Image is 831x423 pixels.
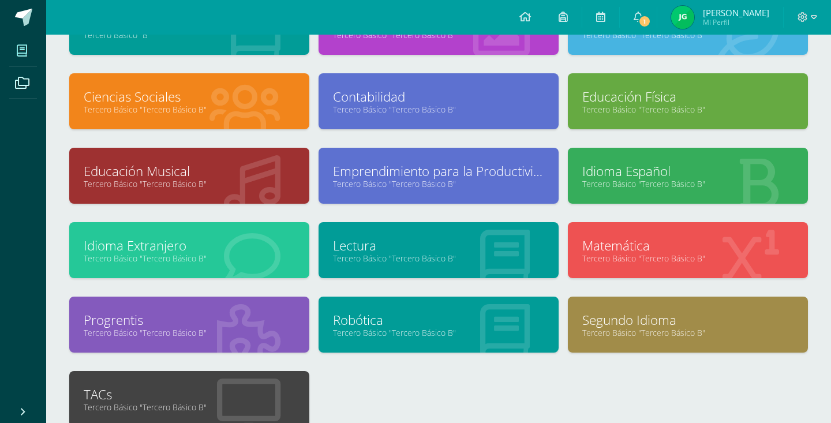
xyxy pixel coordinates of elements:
a: Idioma Español [582,162,793,180]
a: Progrentis [84,311,295,329]
a: Tercero Básico "Tercero Básico B" [333,29,544,40]
a: Tercero Básico "Tercero Básico B" [582,253,793,264]
a: Educación Musical [84,162,295,180]
a: Contabilidad [333,88,544,106]
a: Ciencias Sociales [84,88,295,106]
a: Educación Física [582,88,793,106]
a: Idioma Extranjero [84,237,295,254]
span: Mi Perfil [703,17,769,27]
a: Tercero Básico "Tercero Básico B" [84,178,295,189]
a: Matemática [582,237,793,254]
a: Emprendimiento para la Productividad [333,162,544,180]
a: Tercero Básico "Tercero Básico B" [84,104,295,115]
a: Tercero Básico "Tercero Básico B" [84,402,295,413]
a: Tercero Básico "Tercero Básico B" [333,253,544,264]
a: Tercero Básico "Tercero Básico B" [582,178,793,189]
a: Tercero Básico "Tercero Básico B" [84,327,295,338]
a: TACs [84,385,295,403]
a: Tercero Básico "Tercero Básico B" [333,327,544,338]
span: [PERSON_NAME] [703,7,769,18]
a: Tercero Básico "Tercero Básico B" [582,29,793,40]
a: Tercero Básico "Tercero Básico B" [582,104,793,115]
a: Tercero Básico "Tercero Básico B" [582,327,793,338]
a: Tercero Básico "Tercero Básico B" [333,104,544,115]
a: Segundo Idioma [582,311,793,329]
a: Tercero Básico "Tercero Básico B" [84,253,295,264]
a: Lectura [333,237,544,254]
a: Tercero Básico "Tercero Básico B" [333,178,544,189]
a: Tercero Básico "B" [84,29,295,40]
a: Robótica [333,311,544,329]
img: 024bd0dec99b9116a7f39356871595d1.png [671,6,694,29]
span: 1 [638,15,651,28]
